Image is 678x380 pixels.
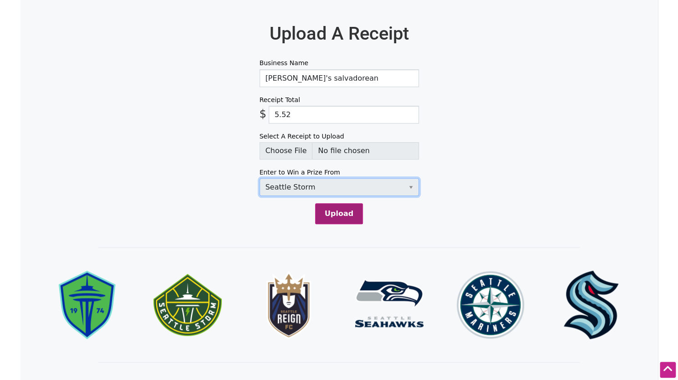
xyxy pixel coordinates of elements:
label: Enter to Win a Prize From [260,167,419,178]
label: Business Name [260,57,419,69]
button: Upload [315,203,363,224]
label: Select A Receipt to Upload [260,131,419,142]
label: Receipt Total [260,94,419,106]
div: Scroll Back to Top [660,362,676,378]
span: $ [260,106,269,123]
